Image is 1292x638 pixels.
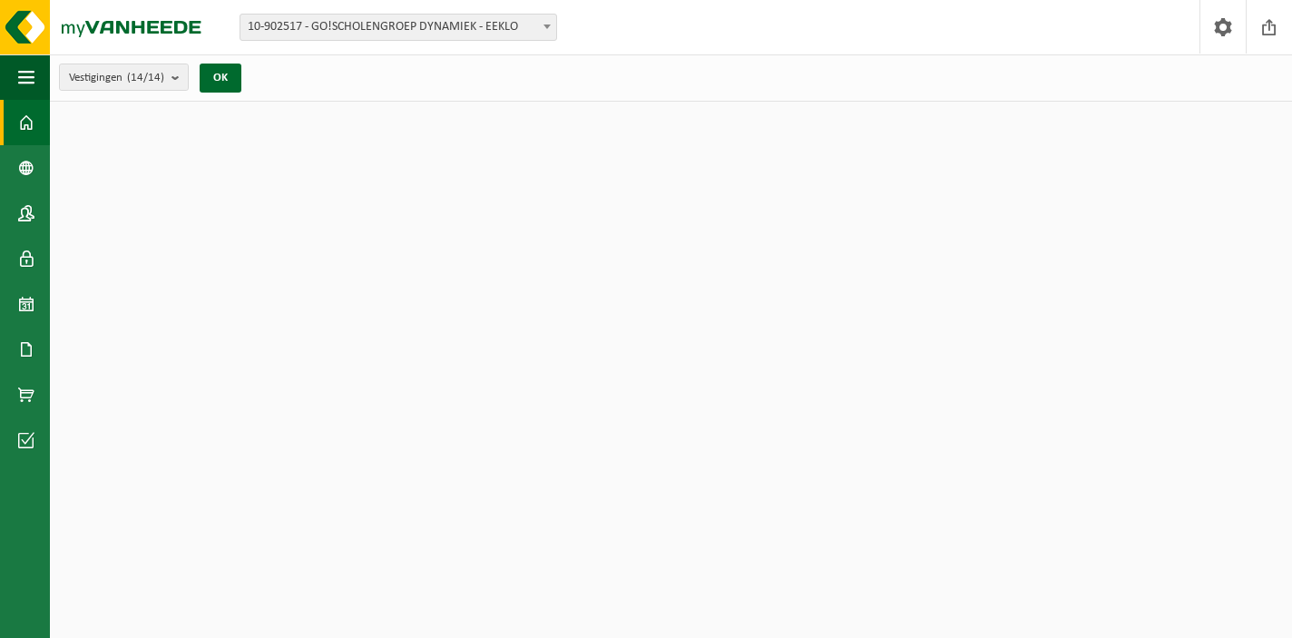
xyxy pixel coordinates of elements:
[240,15,556,40] span: 10-902517 - GO!SCHOLENGROEP DYNAMIEK - EEKLO
[69,64,164,92] span: Vestigingen
[59,64,189,91] button: Vestigingen(14/14)
[127,72,164,83] count: (14/14)
[200,64,241,93] button: OK
[240,14,557,41] span: 10-902517 - GO!SCHOLENGROEP DYNAMIEK - EEKLO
